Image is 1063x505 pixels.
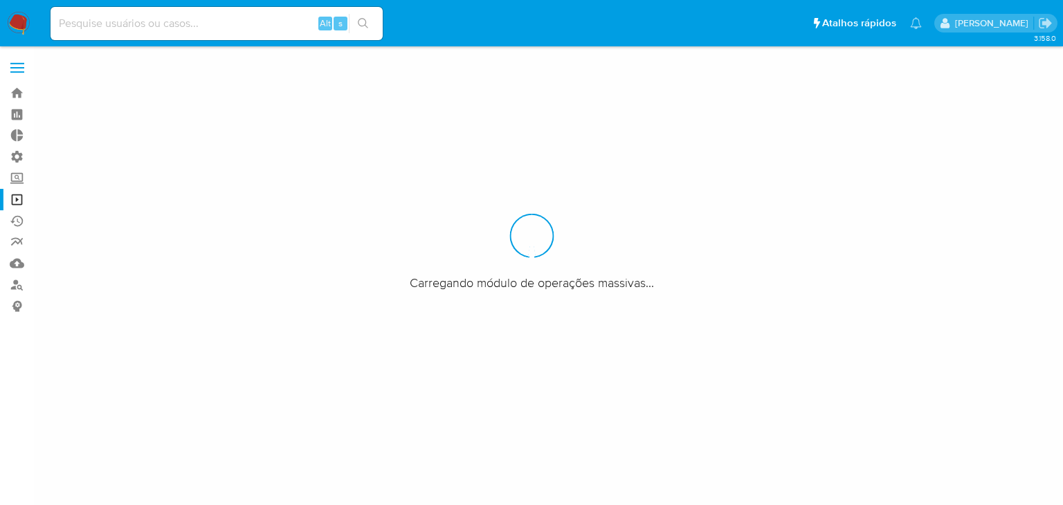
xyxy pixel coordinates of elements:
[320,17,331,30] span: Alt
[51,15,383,33] input: Pesquise usuários ou casos...
[349,14,377,33] button: search-icon
[955,17,1033,30] p: matias.logusso@mercadopago.com.br
[410,275,654,291] span: Carregando módulo de operações massivas...
[1038,16,1053,30] a: Sair
[338,17,343,30] span: s
[910,17,922,29] a: Notificações
[822,16,896,30] span: Atalhos rápidos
